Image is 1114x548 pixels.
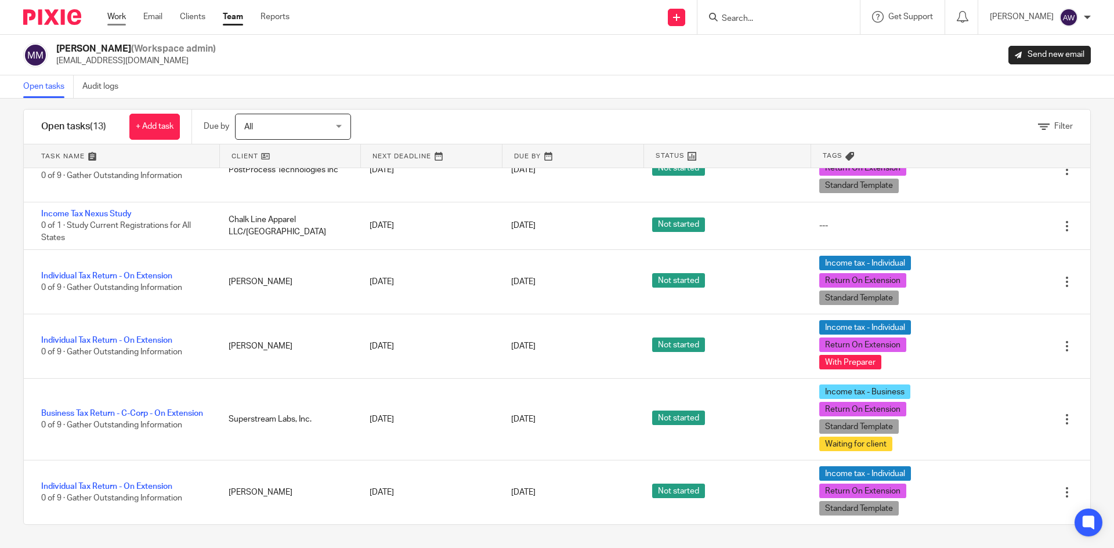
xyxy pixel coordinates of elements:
p: [EMAIL_ADDRESS][DOMAIN_NAME] [56,55,216,67]
div: --- [819,220,828,231]
span: Income tax - Individual [819,256,911,270]
span: Not started [652,484,705,498]
span: Waiting for client [819,437,892,451]
a: Income Tax Nexus Study [41,210,132,218]
span: Income tax - Business [819,384,910,399]
p: [PERSON_NAME] [990,11,1054,23]
a: Business Tax Return - C-Corp - On Extension [41,409,203,418]
span: 0 of 9 · Gather Outstanding Information [41,284,182,292]
span: (Workspace admin) [131,44,216,53]
img: svg%3E [23,43,48,67]
div: [PERSON_NAME] [217,481,358,504]
span: Standard Template [819,179,899,193]
h1: Open tasks [41,121,106,133]
img: Pixie [23,9,81,25]
div: [DATE] [358,214,499,237]
span: Income tax - Individual [819,320,911,335]
span: Return On Extension [819,484,906,498]
div: Superstream Labs, Inc. [217,408,358,431]
span: With Preparer [819,355,881,369]
span: Standard Template [819,419,899,434]
span: [DATE] [511,415,536,423]
a: Email [143,11,162,23]
a: Clients [180,11,205,23]
a: + Add task [129,114,180,140]
span: 0 of 9 · Gather Outstanding Information [41,421,182,429]
a: Audit logs [82,75,127,98]
span: Return On Extension [819,273,906,288]
span: [DATE] [511,488,536,496]
span: 0 of 9 · Gather Outstanding Information [41,348,182,356]
img: svg%3E [1059,8,1078,27]
div: [DATE] [358,408,499,431]
span: 0 of 9 · Gather Outstanding Information [41,172,182,180]
a: Individual Tax Return - On Extension [41,482,172,491]
span: 0 of 1 · Study Current Registrations for All States [41,222,191,242]
div: [DATE] [358,481,499,504]
span: Income tax - Individual [819,466,911,481]
a: Work [107,11,126,23]
span: All [244,123,253,131]
p: Due by [204,121,229,132]
span: Standard Template [819,291,899,305]
span: Status [656,151,685,161]
span: Not started [652,161,705,176]
span: [DATE] [511,166,536,174]
span: Not started [652,273,705,288]
div: [DATE] [358,158,499,182]
h2: [PERSON_NAME] [56,43,216,55]
div: PostProcess Technologies Inc [217,158,358,182]
span: Return On Extension [819,161,906,176]
span: Not started [652,337,705,352]
a: Individual Tax Return - On Extension [41,336,172,344]
span: Standard Template [819,501,899,516]
a: Individual Tax Return - On Extension [41,272,172,280]
span: Tags [823,151,842,161]
span: Return On Extension [819,337,906,352]
div: [DATE] [358,335,499,358]
a: Team [223,11,243,23]
span: [DATE] [511,278,536,286]
span: [DATE] [511,222,536,230]
span: Get Support [888,13,933,21]
div: Chalk Line Apparel LLC/[GEOGRAPHIC_DATA] [217,208,358,244]
span: Filter [1054,122,1073,130]
div: [PERSON_NAME] [217,270,358,293]
span: Not started [652,217,705,232]
a: Send new email [1008,46,1091,64]
span: Return On Extension [819,402,906,416]
span: (13) [90,122,106,131]
div: [DATE] [358,270,499,293]
span: [DATE] [511,342,536,350]
span: 0 of 9 · Gather Outstanding Information [41,494,182,502]
span: Not started [652,411,705,425]
a: Reports [261,11,290,23]
input: Search [721,14,825,24]
div: [PERSON_NAME] [217,335,358,358]
a: Open tasks [23,75,74,98]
